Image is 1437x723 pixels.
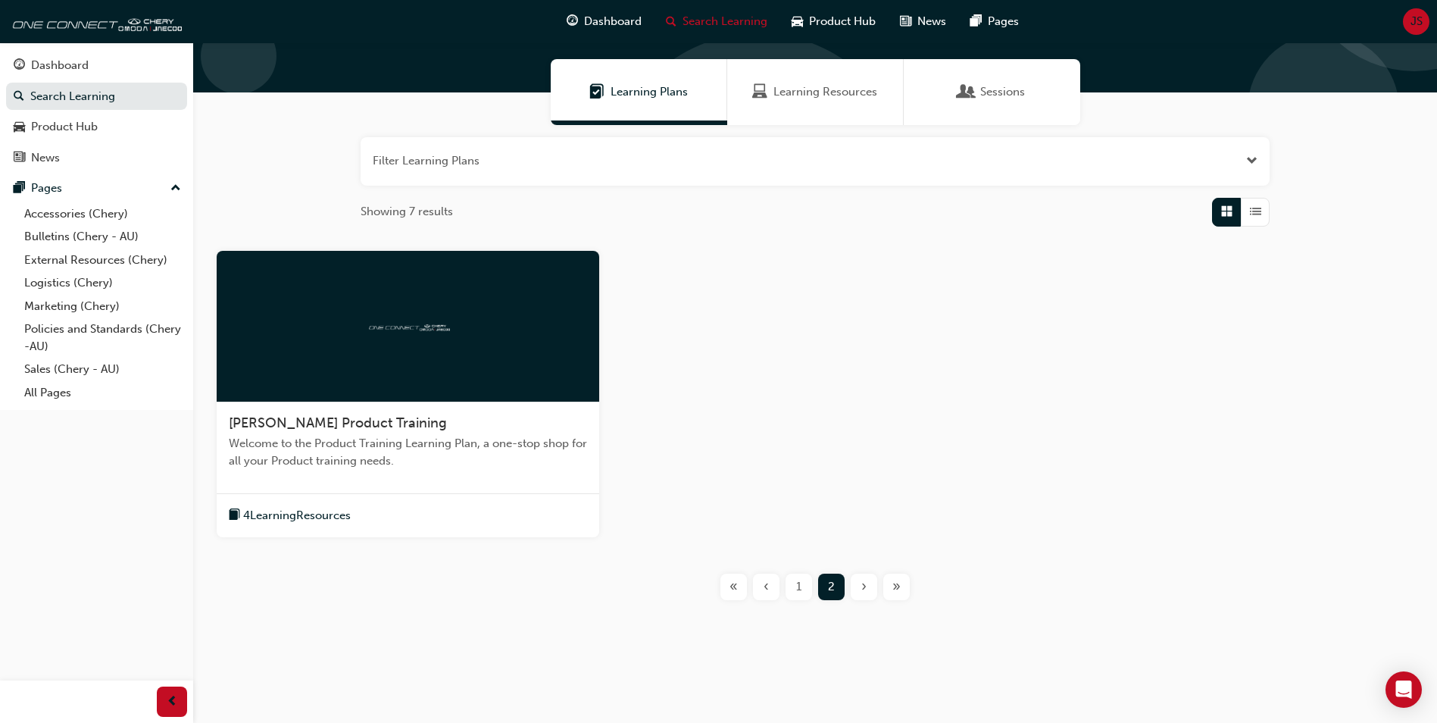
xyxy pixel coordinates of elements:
div: Pages [31,180,62,197]
span: news-icon [14,152,25,165]
a: Bulletins (Chery - AU) [18,225,187,249]
a: All Pages [18,381,187,405]
button: DashboardSearch LearningProduct HubNews [6,49,187,174]
div: Product Hub [31,118,98,136]
span: Learning Plans [611,83,688,101]
span: › [861,578,867,596]
button: Pages [6,174,187,202]
img: oneconnect [8,6,182,36]
button: First page [717,574,750,600]
a: Dashboard [6,52,187,80]
span: Welcome to the Product Training Learning Plan, a one-stop shop for all your Product training needs. [229,435,587,469]
span: car-icon [14,121,25,134]
a: pages-iconPages [958,6,1031,37]
a: Product Hub [6,113,187,141]
button: Next page [848,574,880,600]
div: News [31,149,60,167]
a: Policies and Standards (Chery -AU) [18,318,187,358]
span: Learning Plans [589,83,604,101]
a: Accessories (Chery) [18,202,187,226]
button: JS [1403,8,1429,35]
span: guage-icon [567,12,578,31]
span: 1 [796,578,801,596]
span: search-icon [14,90,24,104]
span: News [917,13,946,30]
a: news-iconNews [888,6,958,37]
button: Open the filter [1246,152,1257,170]
span: Learning Resources [773,83,877,101]
span: pages-icon [14,182,25,196]
button: Page 2 [815,574,848,600]
a: guage-iconDashboard [554,6,654,37]
span: prev-icon [167,693,178,712]
span: ‹ [764,578,769,596]
span: Dashboard [584,13,642,30]
span: Pages [988,13,1019,30]
span: guage-icon [14,59,25,73]
a: car-iconProduct Hub [779,6,888,37]
span: « [729,578,738,596]
a: Search Learning [6,83,187,111]
a: Learning PlansLearning Plans [551,59,727,125]
span: Search Learning [683,13,767,30]
button: Page 1 [783,574,815,600]
button: Previous page [750,574,783,600]
span: Product Hub [809,13,876,30]
span: List [1250,203,1261,221]
a: Logistics (Chery) [18,271,187,295]
span: search-icon [666,12,676,31]
span: Sessions [959,83,974,101]
a: Marketing (Chery) [18,295,187,318]
span: book-icon [229,506,240,525]
a: External Resources (Chery) [18,249,187,272]
a: search-iconSearch Learning [654,6,779,37]
a: Learning ResourcesLearning Resources [727,59,904,125]
img: oneconnect [367,318,450,333]
span: » [892,578,901,596]
button: book-icon4LearningResources [229,506,351,525]
span: Sessions [980,83,1025,101]
span: pages-icon [970,12,982,31]
span: car-icon [792,12,803,31]
span: news-icon [900,12,911,31]
a: Sales (Chery - AU) [18,358,187,381]
div: Open Intercom Messenger [1385,671,1422,708]
span: Grid [1221,203,1232,221]
button: Last page [880,574,913,600]
span: 2 [828,578,835,596]
a: News [6,144,187,172]
span: Showing 7 results [361,203,453,221]
a: SessionsSessions [904,59,1080,125]
span: Learning Resources [752,83,767,101]
span: [PERSON_NAME] Product Training [229,415,447,431]
span: up-icon [170,179,181,199]
span: JS [1410,13,1423,30]
span: 4 Learning Resources [243,507,351,524]
div: Dashboard [31,57,89,74]
a: oneconnect[PERSON_NAME] Product TrainingWelcome to the Product Training Learning Plan, a one-stop... [217,251,599,537]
